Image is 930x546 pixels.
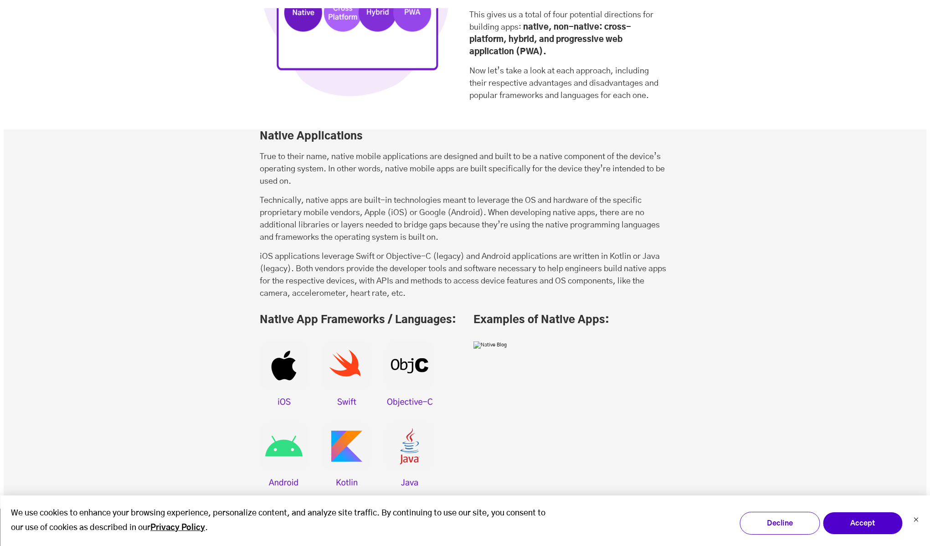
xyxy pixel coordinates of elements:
p: Technically, native apps are built-in technologies meant to leverage the OS and hardware of the s... [260,195,671,244]
button: Decline [740,512,820,535]
img: Native Blog [473,341,507,349]
p: This gives us a total of four potential directions for building apps: [469,9,671,58]
img: Native Blog [260,341,434,488]
button: Accept [822,512,903,535]
p: Now let’s take a look at each approach, including their respective advantages and disadvantages a... [469,65,671,102]
h3: Examples of Native Apps: [473,313,671,328]
strong: native, non-native: cross-platform, hybrid, and progressive web application (PWA). [469,23,631,56]
p: True to their name, native mobile applications are designed and built to be a native component of... [260,151,671,188]
button: Dismiss cookie banner [913,516,919,525]
p: We use cookies to enhance your browsing experience, personalize content, and analyze site traffic... [11,506,547,535]
p: iOS applications leverage Swift or Objective-C (legacy) and Android applications are written in K... [260,251,671,300]
h3: Native Applications [260,129,671,144]
span: Native App Frameworks / Languages: [260,315,456,325]
a: Privacy Policy [150,521,205,536]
